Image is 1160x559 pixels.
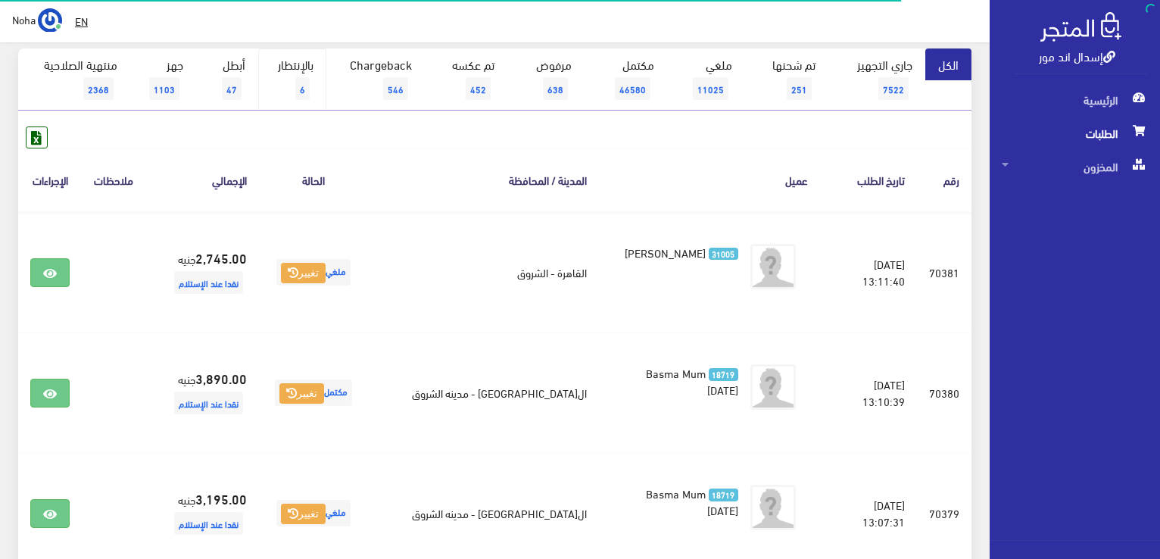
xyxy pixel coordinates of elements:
th: ملاحظات [82,148,145,211]
a: المخزون [990,150,1160,183]
span: نقدا عند الإستلام [174,512,243,535]
a: إسدال اند مور [1039,45,1115,67]
a: الرئيسية [990,83,1160,117]
a: جهز1103 [130,48,196,111]
a: مرفوض638 [507,48,585,111]
th: عميل [599,148,820,211]
a: مكتمل46580 [585,48,667,111]
th: المدينة / المحافظة [368,148,598,211]
a: الطلبات [990,117,1160,150]
span: 1103 [149,77,179,100]
a: جاري التجهيز7522 [828,48,926,111]
span: 7522 [878,77,909,100]
td: جنيه [145,333,259,453]
th: تاريخ الطلب [820,148,918,211]
span: Basma Mum [DATE] [646,362,738,400]
td: [DATE] 13:10:39 [820,333,918,453]
button: تغيير [279,383,324,404]
u: EN [75,11,88,30]
span: 47 [222,77,242,100]
img: avatar.png [750,485,796,530]
span: 6 [295,77,310,100]
strong: 3,890.00 [195,368,247,388]
th: الحالة [259,148,368,211]
span: 18719 [709,368,738,381]
a: Chargeback546 [326,48,425,111]
strong: 2,745.00 [195,248,247,267]
span: الرئيسية [1002,83,1148,117]
span: 638 [543,77,568,100]
td: 70381 [917,212,971,333]
th: رقم [917,148,971,211]
img: . [1040,12,1121,42]
span: ملغي [276,259,351,286]
span: مكتمل [275,379,352,406]
a: ملغي11025 [667,48,745,111]
th: اﻹجمالي [145,148,259,211]
span: [PERSON_NAME] [625,242,706,263]
td: [DATE] 13:11:40 [820,212,918,333]
td: 70380 [917,333,971,453]
span: 18719 [709,489,738,501]
span: 31005 [709,248,738,261]
td: ال[GEOGRAPHIC_DATA] - مدينه الشروق [368,333,598,453]
a: بالإنتظار6 [258,48,326,111]
strong: 3,195.00 [195,489,247,508]
span: Noha [12,10,36,29]
span: 251 [787,77,812,100]
span: نقدا عند الإستلام [174,271,243,294]
a: 18719 Basma Mum [DATE] [623,364,738,398]
a: ... Noha [12,8,62,32]
td: القاهرة - الشروق [368,212,598,333]
a: تم شحنها251 [745,48,828,111]
a: منتهية الصلاحية2368 [18,48,130,111]
span: نقدا عند الإستلام [174,392,243,414]
span: الطلبات [1002,117,1148,150]
span: المخزون [1002,150,1148,183]
a: أبطل47 [196,48,258,111]
img: avatar.png [750,244,796,289]
span: Basma Mum [DATE] [646,482,738,520]
a: 31005 [PERSON_NAME] [623,244,738,261]
img: ... [38,8,62,33]
button: تغيير [281,263,326,284]
img: avatar.png [750,364,796,410]
span: 11025 [693,77,728,100]
button: تغيير [281,504,326,525]
th: الإجراءات [18,148,82,211]
span: 546 [383,77,408,100]
a: الكل [925,48,971,80]
span: ملغي [276,500,351,526]
span: 46580 [615,77,650,100]
span: 452 [466,77,491,100]
a: 18719 Basma Mum [DATE] [623,485,738,518]
span: 2368 [83,77,114,100]
a: EN [69,8,94,35]
a: تم عكسه452 [425,48,507,111]
td: جنيه [145,212,259,333]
